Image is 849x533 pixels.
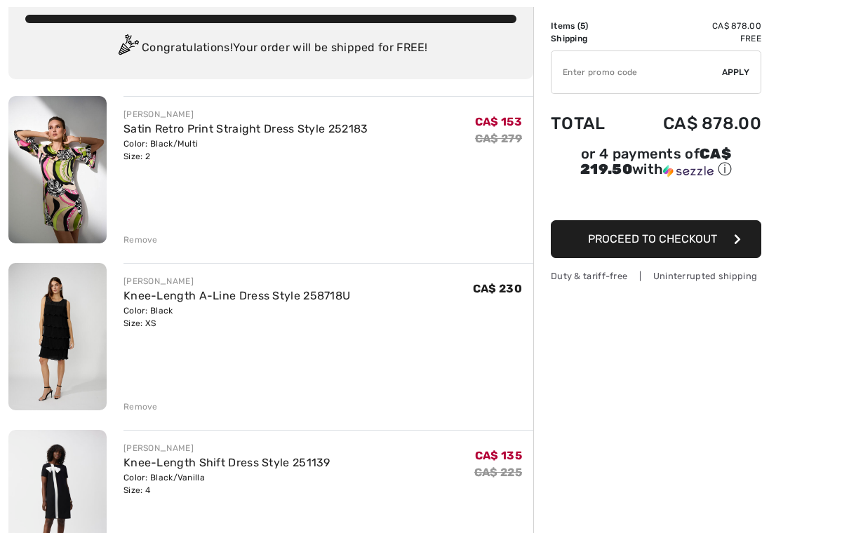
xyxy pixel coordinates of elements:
a: Knee-Length A-Line Dress Style 258718U [123,289,350,302]
span: CA$ 135 [475,449,522,462]
span: CA$ 219.50 [580,145,731,177]
div: or 4 payments ofCA$ 219.50withSezzle Click to learn more about Sezzle [551,147,761,184]
input: Promo code [551,51,722,93]
div: or 4 payments of with [551,147,761,179]
div: Remove [123,400,158,413]
div: Remove [123,234,158,246]
span: Proceed to Checkout [588,232,717,245]
span: CA$ 230 [473,282,522,295]
span: Apply [722,66,750,79]
img: Congratulation2.svg [114,34,142,62]
td: Shipping [551,32,626,45]
div: Color: Black Size: XS [123,304,350,330]
a: Knee-Length Shift Dress Style 251139 [123,456,330,469]
img: Knee-Length A-Line Dress Style 258718U [8,263,107,410]
td: CA$ 878.00 [626,100,761,147]
s: CA$ 279 [475,132,522,145]
td: Items ( ) [551,20,626,32]
div: Color: Black/Vanilla Size: 4 [123,471,330,497]
iframe: PayPal-paypal [551,184,761,215]
div: Duty & tariff-free | Uninterrupted shipping [551,269,761,283]
td: CA$ 878.00 [626,20,761,32]
a: Satin Retro Print Straight Dress Style 252183 [123,122,368,135]
s: CA$ 225 [474,466,522,479]
td: Free [626,32,761,45]
img: Satin Retro Print Straight Dress Style 252183 [8,96,107,243]
div: [PERSON_NAME] [123,442,330,454]
div: Congratulations! Your order will be shipped for FREE! [25,34,516,62]
div: [PERSON_NAME] [123,108,368,121]
div: Color: Black/Multi Size: 2 [123,137,368,163]
button: Proceed to Checkout [551,220,761,258]
span: 5 [580,21,585,31]
img: Sezzle [663,165,714,177]
td: Total [551,100,626,147]
span: CA$ 153 [475,115,522,128]
div: [PERSON_NAME] [123,275,350,288]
